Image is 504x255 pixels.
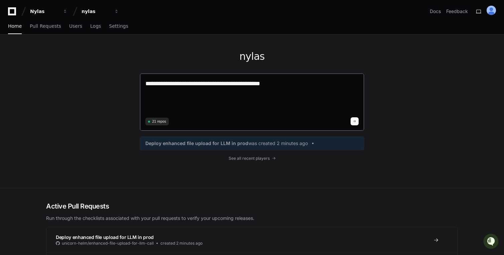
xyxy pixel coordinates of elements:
button: Feedback [446,8,468,15]
span: Logs [90,24,101,28]
h1: nylas [140,50,364,62]
div: Nylas [30,8,59,15]
button: nylas [79,5,122,17]
a: Deploy enhanced file upload for LLM in prodwas created 2 minutes ago [145,140,359,147]
span: See all recent players [229,156,270,161]
img: ALV-UjXTkyNlQinggvPoFjY3KaWo60QhJIBqIosLj6I_42wenA8ozpOr0Kh9KiETj_CjU0WvN4_JbJYad5pVnOQXKwqny35et... [487,6,496,15]
a: Home [8,19,22,34]
span: created 2 minutes ago [160,241,203,246]
span: Deploy enhanced file upload for LLM in prod [145,140,248,147]
a: Logs [90,19,101,34]
p: Run through the checklists associated with your pull requests to verify your upcoming releases. [46,215,458,222]
a: Settings [109,19,128,34]
span: unicorn-helm/enhanced-file-upload-for-llm-call [62,241,154,246]
span: Pull Requests [30,24,61,28]
a: Docs [430,8,441,15]
button: Start new chat [114,52,122,60]
h2: Active Pull Requests [46,202,458,211]
a: Users [69,19,82,34]
a: Pull Requests [30,19,61,34]
span: Pylon [67,70,81,75]
div: We're available if you need us! [23,56,85,62]
span: Deploy enhanced file upload for LLM in prod [56,234,154,240]
img: 1756235613930-3d25f9e4-fa56-45dd-b3ad-e072dfbd1548 [7,50,19,62]
span: Settings [109,24,128,28]
span: was created 2 minutes ago [248,140,308,147]
div: nylas [82,8,110,15]
img: PlayerZero [7,7,20,20]
button: Nylas [27,5,70,17]
div: Start new chat [23,50,110,56]
span: 21 repos [152,119,166,124]
iframe: Open customer support [483,233,501,251]
a: See all recent players [140,156,364,161]
div: Welcome [7,27,122,37]
span: Users [69,24,82,28]
a: Deploy enhanced file upload for LLM in produnicorn-helm/enhanced-file-upload-for-llm-callcreated ... [46,227,458,253]
a: Powered byPylon [47,70,81,75]
span: Home [8,24,22,28]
